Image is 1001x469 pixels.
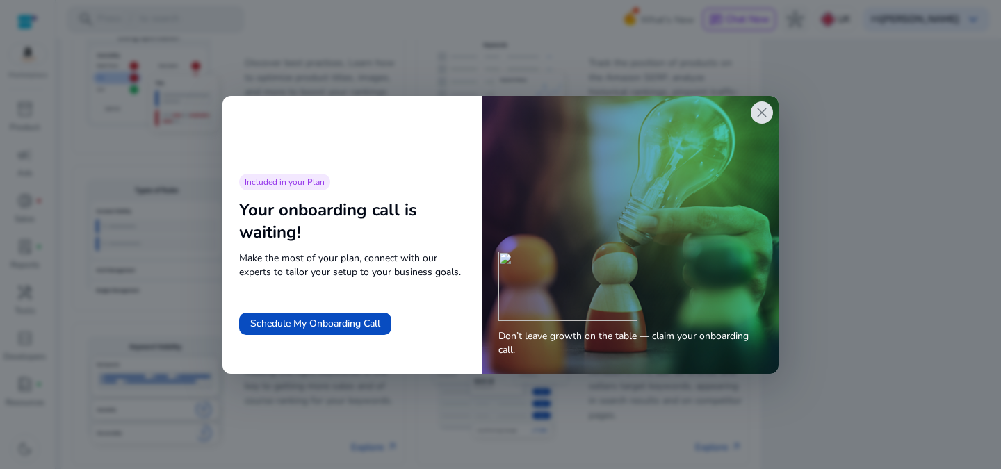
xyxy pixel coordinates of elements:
[245,176,325,188] span: Included in your Plan
[239,252,465,279] span: Make the most of your plan, connect with our experts to tailor your setup to your business goals.
[754,104,770,121] span: close
[250,316,380,331] span: Schedule My Onboarding Call
[239,313,391,335] button: Schedule My Onboarding Call
[239,199,465,243] div: Your onboarding call is waiting!
[498,329,762,357] span: Don’t leave growth on the table — claim your onboarding call.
